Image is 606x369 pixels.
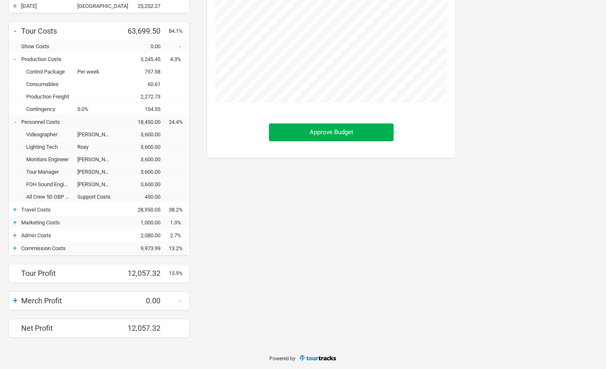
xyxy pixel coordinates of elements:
div: 0.00 [119,296,169,305]
div: + [9,295,21,306]
div: Net Profit [21,324,119,332]
div: 3,600.00 [119,131,169,138]
div: 12,057.32 [119,269,169,278]
div: Chris Vallejo [77,156,119,162]
div: Tour Manager [21,169,77,175]
div: 12,057.32 [119,324,169,332]
div: 3,600.00 [119,156,169,162]
div: Commission Costs [21,245,119,251]
div: 154.55 [119,106,169,112]
div: Contingency [21,106,77,112]
div: 2,080.00 [119,232,169,239]
div: + [9,231,21,239]
div: Tour Costs [21,27,119,35]
div: Control Package [21,69,77,75]
div: Admin Costs [21,232,119,239]
img: TourTracks [299,354,337,362]
div: - [9,55,21,63]
div: + [9,205,21,214]
div: 28,950.05 [119,207,169,213]
div: + [9,218,21,226]
div: Production Costs [21,56,119,62]
span: Approve Budget [310,128,353,136]
div: Monitors Engineer [21,156,77,162]
div: 450.00 [119,194,169,200]
button: Approve Budget [269,123,394,141]
div: 60.61 [119,81,169,87]
div: Support Costs [77,194,119,200]
div: Tour Profit [21,269,119,278]
div: 24.4% [169,119,190,125]
div: 3,600.00 [119,169,169,175]
div: - [9,118,21,126]
div: 4.3% [169,56,190,62]
div: 9,973.99 [119,245,169,251]
div: 22-Nov-25 [21,3,77,9]
div: 1.3% [169,219,190,226]
div: Jarrad [77,131,119,138]
div: Marketing Costs [21,219,119,226]
div: 84.1% [169,28,190,34]
div: 3,245.45 [119,56,169,62]
div: + [9,2,21,10]
div: Consumables [21,81,119,87]
div: - [9,25,21,37]
div: All Crew 50 GBP each [21,194,77,200]
div: 757.58 [119,69,169,75]
div: 25,252.27 [119,3,169,9]
div: 5.0% [77,106,119,112]
div: + [9,244,21,252]
div: Show Costs [21,43,119,49]
div: 3,600.00 [119,144,169,150]
div: Lighting Tech [21,144,77,150]
span: Powered by [269,355,296,361]
div: - [169,298,190,304]
div: - [169,43,190,49]
div: 2,272.73 [119,93,169,100]
div: Bengaluru [77,3,119,9]
div: 3,600.00 [119,181,169,187]
div: Personnel Costs [21,119,119,125]
div: Roxy [77,144,119,150]
div: 38.2% [169,207,190,213]
div: 13.2% [169,245,190,251]
div: Per week [77,69,119,75]
div: Chris Hewitt [77,181,119,187]
div: Merch Profit [21,296,119,305]
div: 63,699.50 [119,27,169,35]
div: Videographer [21,131,77,138]
div: Production Freight [21,93,119,100]
div: 0.00 [119,43,169,49]
div: Jonathan Lewis [77,169,119,175]
div: 1,000.00 [119,219,169,226]
div: 15.9% [169,270,190,276]
div: 18,450.00 [119,119,169,125]
div: 2.7% [169,232,190,239]
div: FOH Sound Engineer [21,181,77,187]
div: Travel Costs [21,207,119,213]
